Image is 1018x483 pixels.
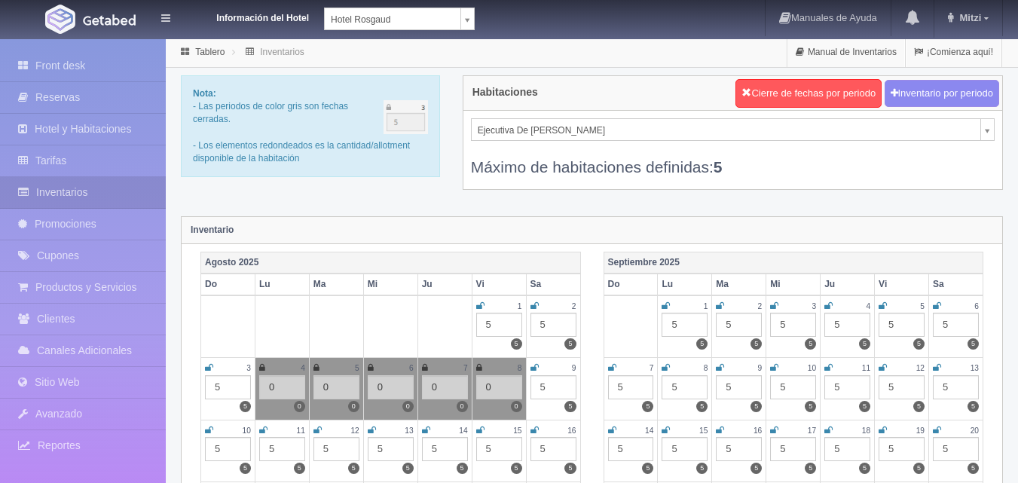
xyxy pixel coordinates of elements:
th: Vi [875,274,929,295]
div: 5 [933,313,979,337]
div: 5 [205,437,251,461]
th: Do [201,274,255,295]
small: 4 [866,302,870,310]
span: Mitzi [955,12,981,23]
div: 5 [770,375,816,399]
th: Vi [472,274,526,295]
div: 5 [879,437,925,461]
b: Nota: [193,88,216,99]
th: Lu [658,274,712,295]
div: 5 [770,313,816,337]
label: 0 [511,401,522,412]
div: 5 [770,437,816,461]
div: 5 [476,313,522,337]
small: 1 [704,302,708,310]
small: 20 [971,426,979,435]
small: 17 [808,426,816,435]
label: 5 [968,463,979,474]
label: 5 [240,463,251,474]
small: 16 [567,426,576,435]
label: 5 [348,463,359,474]
div: 5 [205,375,251,399]
label: 5 [511,338,522,350]
div: 5 [824,375,870,399]
small: 12 [350,426,359,435]
th: Lu [255,274,309,295]
div: 5 [933,437,979,461]
th: Do [604,274,658,295]
label: 0 [294,401,305,412]
div: 5 [476,437,522,461]
small: 11 [862,364,870,372]
span: Ejecutiva De [PERSON_NAME] [478,119,974,142]
th: Ma [712,274,766,295]
a: Hotel Rosgaud [324,8,475,30]
div: 5 [662,313,708,337]
div: 5 [933,375,979,399]
div: 5 [824,313,870,337]
small: 14 [459,426,467,435]
div: 5 [530,375,576,399]
div: 5 [608,375,654,399]
th: Ju [821,274,875,295]
label: 0 [457,401,468,412]
label: 5 [564,401,576,412]
label: 5 [913,338,925,350]
label: 5 [751,463,762,474]
label: 5 [564,338,576,350]
small: 16 [754,426,762,435]
h4: Habitaciones [472,87,538,98]
small: 2 [572,302,576,310]
small: 9 [572,364,576,372]
th: Mi [766,274,821,295]
label: 5 [805,338,816,350]
label: 5 [859,401,870,412]
small: 15 [513,426,521,435]
label: 5 [751,401,762,412]
label: 5 [457,463,468,474]
div: 5 [368,437,414,461]
button: Inventario por periodo [885,80,999,108]
label: 5 [511,463,522,474]
div: 0 [259,375,305,399]
small: 18 [862,426,870,435]
img: Getabed [45,5,75,34]
strong: Inventario [191,225,234,235]
a: Manual de Inventarios [787,38,905,67]
label: 5 [859,338,870,350]
label: 5 [859,463,870,474]
img: cutoff.png [384,100,428,134]
small: 8 [518,364,522,372]
b: 5 [714,158,723,176]
small: 7 [650,364,654,372]
label: 5 [696,338,708,350]
small: 2 [758,302,763,310]
div: 0 [313,375,359,399]
div: 5 [530,313,576,337]
label: 5 [805,401,816,412]
div: 0 [476,375,522,399]
div: 5 [662,437,708,461]
a: ¡Comienza aquí! [906,38,1001,67]
div: 5 [716,313,762,337]
label: 5 [402,463,414,474]
div: 0 [368,375,414,399]
button: Cierre de fechas por periodo [735,79,882,108]
div: 5 [422,437,468,461]
small: 3 [812,302,817,310]
label: 5 [240,401,251,412]
div: 5 [662,375,708,399]
label: 0 [348,401,359,412]
th: Mi [363,274,417,295]
label: 5 [696,401,708,412]
span: Hotel Rosgaud [331,8,454,31]
label: 5 [751,338,762,350]
a: Ejecutiva De [PERSON_NAME] [471,118,995,141]
small: 1 [518,302,522,310]
small: 10 [808,364,816,372]
label: 5 [642,401,653,412]
div: 5 [879,375,925,399]
small: 12 [916,364,925,372]
label: 5 [913,463,925,474]
label: 5 [294,463,305,474]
